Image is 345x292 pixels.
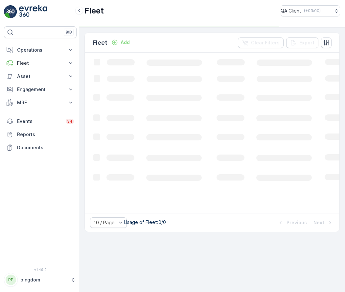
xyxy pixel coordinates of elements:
[17,144,74,151] p: Documents
[299,39,314,46] p: Export
[20,277,67,283] p: pingdom
[17,73,63,80] p: Asset
[124,219,166,226] p: Usage of Fleet : 0/0
[4,83,77,96] button: Engagement
[4,43,77,57] button: Operations
[65,30,72,35] p: ⌘B
[17,86,63,93] p: Engagement
[19,5,47,18] img: logo_light-DOdMpM7g.png
[84,6,104,16] p: Fleet
[17,99,63,106] p: MRF
[67,119,73,124] p: 34
[4,128,77,141] a: Reports
[277,219,308,227] button: Previous
[17,118,62,125] p: Events
[4,70,77,83] button: Asset
[313,219,324,226] p: Next
[93,38,107,47] p: Fleet
[121,39,130,46] p: Add
[287,219,307,226] p: Previous
[4,115,77,128] a: Events34
[238,37,284,48] button: Clear Filters
[4,268,77,272] span: v 1.49.2
[17,131,74,138] p: Reports
[251,39,280,46] p: Clear Filters
[286,37,318,48] button: Export
[109,38,132,46] button: Add
[304,8,321,13] p: ( +03:00 )
[4,273,77,287] button: PPpingdom
[313,219,334,227] button: Next
[6,275,16,285] div: PP
[4,57,77,70] button: Fleet
[4,141,77,154] a: Documents
[281,5,340,16] button: QA Client(+03:00)
[4,5,17,18] img: logo
[17,47,63,53] p: Operations
[281,8,301,14] p: QA Client
[17,60,63,66] p: Fleet
[4,96,77,109] button: MRF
